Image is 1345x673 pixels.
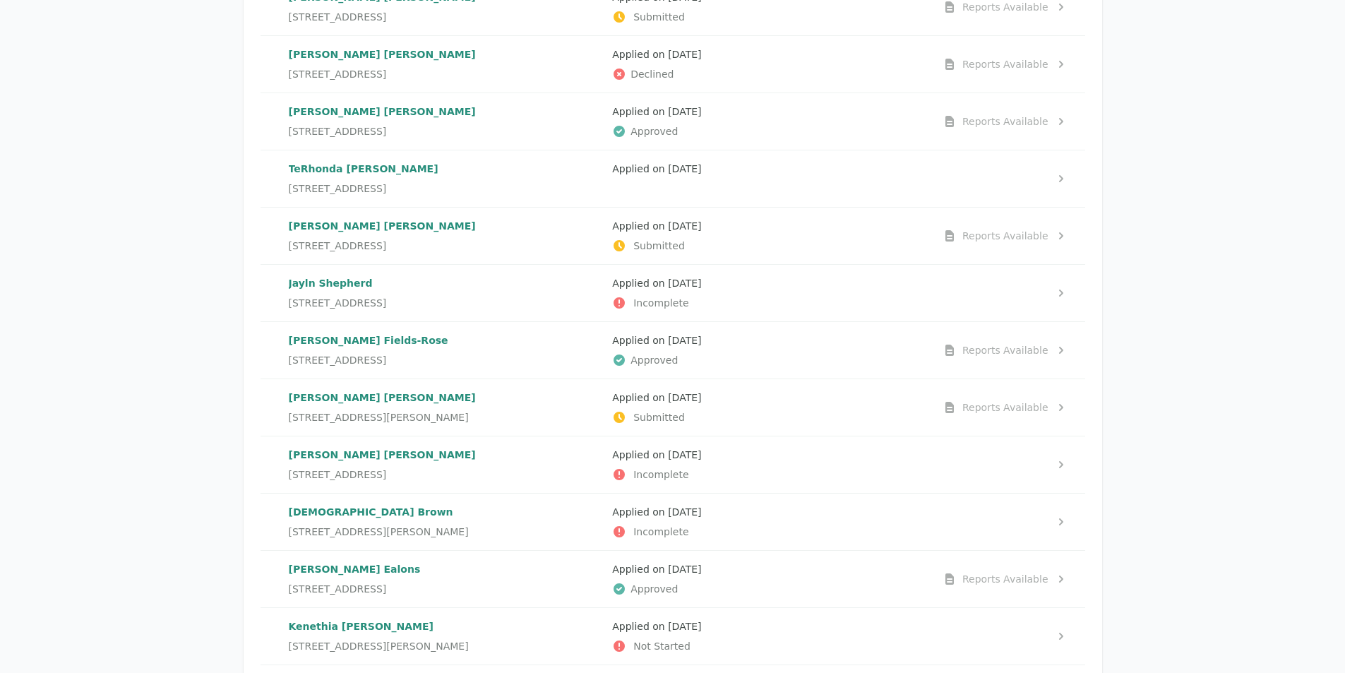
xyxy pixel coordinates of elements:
p: Submitted [612,10,925,24]
time: [DATE] [668,49,701,60]
span: [STREET_ADDRESS] [289,10,387,24]
a: [PERSON_NAME] [PERSON_NAME][STREET_ADDRESS]Applied on [DATE]SubmittedReports Available [261,208,1085,264]
span: [STREET_ADDRESS] [289,239,387,253]
p: Submitted [612,239,925,253]
a: [PERSON_NAME] Ealons[STREET_ADDRESS]Applied on [DATE]ApprovedReports Available [261,551,1085,607]
p: Applied on [612,391,925,405]
div: Reports Available [962,114,1048,129]
p: [PERSON_NAME] [PERSON_NAME] [289,105,602,119]
p: Incomplete [612,467,925,482]
span: [STREET_ADDRESS] [289,582,387,596]
a: [PERSON_NAME] Fields-Rose[STREET_ADDRESS]Applied on [DATE]ApprovedReports Available [261,322,1085,379]
div: Reports Available [962,572,1048,586]
div: Reports Available [962,57,1048,71]
p: Applied on [612,47,925,61]
p: Applied on [612,219,925,233]
span: [STREET_ADDRESS] [289,467,387,482]
p: [PERSON_NAME] [PERSON_NAME] [289,391,602,405]
p: Applied on [612,448,925,462]
time: [DATE] [668,278,701,289]
a: [PERSON_NAME] [PERSON_NAME][STREET_ADDRESS]Applied on [DATE]Incomplete [261,436,1085,493]
p: TeRhonda [PERSON_NAME] [289,162,602,176]
p: Incomplete [612,525,925,539]
p: Applied on [612,105,925,119]
a: TeRhonda [PERSON_NAME][STREET_ADDRESS]Applied on [DATE] [261,150,1085,207]
p: [PERSON_NAME] [PERSON_NAME] [289,47,602,61]
p: [PERSON_NAME] Fields-Rose [289,333,602,347]
a: Jayln Shepherd[STREET_ADDRESS]Applied on [DATE]Incomplete [261,265,1085,321]
a: [PERSON_NAME] [PERSON_NAME][STREET_ADDRESS]Applied on [DATE]DeclinedReports Available [261,36,1085,93]
p: Applied on [612,619,925,633]
span: [STREET_ADDRESS][PERSON_NAME] [289,410,469,424]
p: Applied on [612,505,925,519]
time: [DATE] [668,335,701,346]
a: Kenethia [PERSON_NAME][STREET_ADDRESS][PERSON_NAME]Applied on [DATE]Not Started [261,608,1085,665]
p: Declined [612,67,925,81]
span: [STREET_ADDRESS] [289,181,387,196]
time: [DATE] [668,392,701,403]
time: [DATE] [668,220,701,232]
p: Kenethia [PERSON_NAME] [289,619,602,633]
span: [STREET_ADDRESS] [289,67,387,81]
time: [DATE] [668,506,701,518]
span: [STREET_ADDRESS] [289,353,387,367]
p: [DEMOGRAPHIC_DATA] Brown [289,505,602,519]
a: [DEMOGRAPHIC_DATA] Brown[STREET_ADDRESS][PERSON_NAME]Applied on [DATE]Incomplete [261,494,1085,550]
time: [DATE] [668,449,701,460]
p: Approved [612,124,925,138]
time: [DATE] [668,163,701,174]
p: Applied on [612,333,925,347]
div: Reports Available [962,343,1048,357]
time: [DATE] [668,621,701,632]
p: Applied on [612,162,925,176]
span: [STREET_ADDRESS] [289,296,387,310]
span: [STREET_ADDRESS][PERSON_NAME] [289,525,469,539]
a: [PERSON_NAME] [PERSON_NAME][STREET_ADDRESS]Applied on [DATE]ApprovedReports Available [261,93,1085,150]
time: [DATE] [668,106,701,117]
time: [DATE] [668,564,701,575]
p: Incomplete [612,296,925,310]
div: Reports Available [962,229,1048,243]
p: Not Started [612,639,925,653]
p: Applied on [612,562,925,576]
p: Applied on [612,276,925,290]
p: Submitted [612,410,925,424]
p: Approved [612,582,925,596]
p: [PERSON_NAME] [PERSON_NAME] [289,219,602,233]
span: [STREET_ADDRESS][PERSON_NAME] [289,639,469,653]
p: [PERSON_NAME] [PERSON_NAME] [289,448,602,462]
div: Reports Available [962,400,1048,415]
p: Approved [612,353,925,367]
span: [STREET_ADDRESS] [289,124,387,138]
a: [PERSON_NAME] [PERSON_NAME][STREET_ADDRESS][PERSON_NAME]Applied on [DATE]SubmittedReports Available [261,379,1085,436]
p: [PERSON_NAME] Ealons [289,562,602,576]
p: Jayln Shepherd [289,276,602,290]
